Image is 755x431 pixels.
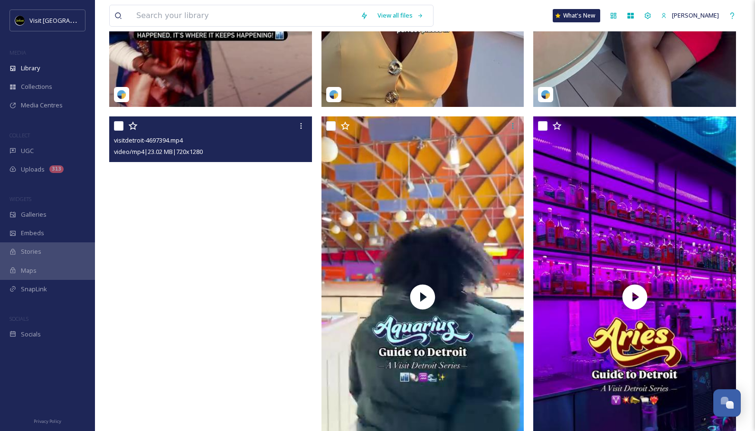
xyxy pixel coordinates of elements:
[114,136,183,144] span: visitdetroit-4697394.mp4
[29,16,103,25] span: Visit [GEOGRAPHIC_DATA]
[329,90,339,99] img: snapsea-logo.png
[9,49,26,56] span: MEDIA
[21,82,52,91] span: Collections
[21,165,45,174] span: Uploads
[21,330,41,339] span: Socials
[117,90,126,99] img: snapsea-logo.png
[21,210,47,219] span: Galleries
[9,195,31,202] span: WIDGETS
[15,16,25,25] img: VISIT%20DETROIT%20LOGO%20-%20BLACK%20BACKGROUND.png
[114,147,203,156] span: video/mp4 | 23.02 MB | 720 x 1280
[34,415,61,426] a: Privacy Policy
[553,9,600,22] a: What's New
[21,64,40,73] span: Library
[21,101,63,110] span: Media Centres
[713,389,741,417] button: Open Chat
[21,266,37,275] span: Maps
[21,146,34,155] span: UGC
[49,165,64,173] div: 313
[21,229,44,238] span: Embeds
[373,6,428,25] a: View all files
[9,132,30,139] span: COLLECT
[9,315,28,322] span: SOCIALS
[21,285,47,294] span: SnapLink
[541,90,550,99] img: snapsea-logo.png
[21,247,41,256] span: Stories
[672,11,719,19] span: [PERSON_NAME]
[656,6,724,25] a: [PERSON_NAME]
[132,5,356,26] input: Search your library
[34,418,61,424] span: Privacy Policy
